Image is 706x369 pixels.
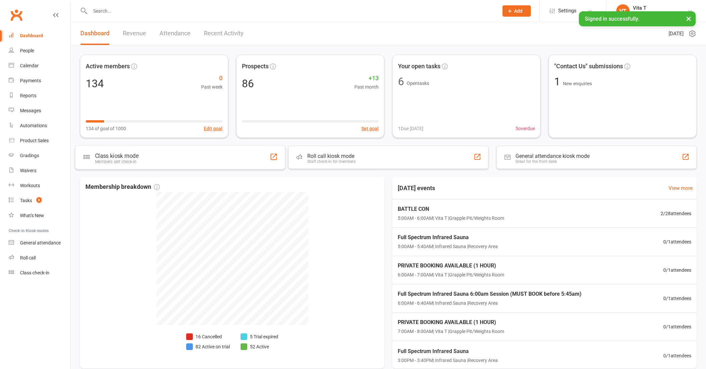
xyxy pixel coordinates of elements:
span: +13 [354,74,379,83]
a: What's New [9,208,70,223]
span: Full Spectrum Infrared Sauna 6:00am Session (MUST BOOK before 5:45am) [398,290,582,298]
span: Add [514,8,522,14]
a: Calendar [9,58,70,73]
span: New enquiries [563,81,592,86]
a: Reports [9,88,70,103]
span: 134 of goal of 1000 [86,125,126,132]
span: Prospects [242,62,269,71]
div: VT [616,4,630,18]
a: View more [669,184,693,192]
a: General attendance kiosk mode [9,235,70,250]
h3: [DATE] events [392,182,440,194]
span: Open tasks [407,81,429,86]
span: 0 / 1 attendees [663,266,691,274]
a: Dashboard [9,28,70,43]
div: People [20,48,34,53]
a: Payments [9,73,70,88]
div: Tasks [20,198,32,203]
span: 1 Due [DATE] [398,125,423,132]
div: Messages [20,108,41,113]
span: Your open tasks [398,62,440,71]
div: What's New [20,213,44,218]
span: 5:00AM - 6:00AM | Vita T | Grapple Pit/Weights Room [398,214,504,222]
div: Reports [20,93,36,98]
div: Payments [20,78,41,83]
div: 86 [242,78,254,89]
li: 52 Active [241,343,278,350]
div: Vita T [633,5,672,11]
div: 134 [86,78,104,89]
span: 0 [201,74,223,83]
span: 0 / 1 attendees [663,323,691,330]
span: 6:00AM - 7:00AM | Vita T | Grapple Pit/Weights Room [398,271,504,278]
div: Automations [20,123,47,128]
a: Attendance [159,22,191,45]
a: Dashboard [80,22,109,45]
a: Waivers [9,163,70,178]
li: 5 Trial expired [241,333,278,340]
div: Workouts [20,183,40,188]
div: Members self check-in [95,159,138,164]
div: Gradings [20,153,39,158]
button: Set goal [361,125,379,132]
span: Full Spectrum Infrared Sauna [398,233,498,242]
div: Roll call kiosk mode [307,153,356,159]
span: 5 overdue [515,125,535,132]
div: General attendance kiosk mode [515,153,590,159]
button: Add [502,5,531,17]
span: 5:00AM - 5:40AM | Infrared Sauna | Recovery Area [398,243,498,250]
a: Roll call [9,250,70,265]
a: Class kiosk mode [9,265,70,280]
div: Dashboard [20,33,43,38]
span: Past month [354,83,379,91]
span: Full Spectrum Infrared Sauna [398,347,498,355]
a: Automations [9,118,70,133]
span: 0 / 1 attendees [663,238,691,245]
a: Revenue [123,22,146,45]
div: General attendance [20,240,61,245]
div: Waivers [20,168,36,173]
span: [DATE] [669,30,684,38]
span: PRIVATE BOOKING AVAILABLE (1 HOUR) [398,261,504,270]
span: Active members [86,62,130,71]
span: Past week [201,83,223,91]
div: Product Sales [20,138,49,143]
span: Signed in successfully. [585,16,639,22]
li: 82 Active on trial [186,343,230,350]
span: BATTLE CON [398,205,504,213]
span: 2 / 28 attendees [661,210,691,217]
div: Class check-in [20,270,49,275]
span: PRIVATE BOOKING AVAILABLE (1 HOUR) [398,318,504,327]
div: Great for the front desk [515,159,590,164]
a: Recent Activity [204,22,244,45]
span: 6:00AM - 6:40AM | Infrared Sauna | Recovery Area [398,299,582,307]
div: Southpac Strength [633,11,672,17]
div: Calendar [20,63,39,68]
span: "Contact Us" submissions [554,62,623,71]
a: People [9,43,70,58]
a: Tasks 6 [9,193,70,208]
span: 1 [554,75,563,88]
input: Search... [88,6,494,16]
div: Staff check-in for members [307,159,356,164]
a: Product Sales [9,133,70,148]
div: 6 [398,76,404,87]
button: Edit goal [204,125,223,132]
span: 3:00PM - 3:40PM | Infrared Sauna | Recovery Area [398,357,498,364]
span: Membership breakdown [85,182,160,192]
span: 6 [36,197,42,203]
span: Settings [558,3,577,18]
span: 7:00AM - 8:00AM | Vita T | Grapple Pit/Weights Room [398,328,504,335]
div: Class kiosk mode [95,153,138,159]
a: Clubworx [8,7,25,23]
a: Messages [9,103,70,118]
button: × [683,11,695,26]
li: 16 Cancelled [186,333,230,340]
div: Roll call [20,255,36,260]
a: Workouts [9,178,70,193]
span: 0 / 1 attendees [663,295,691,302]
a: Gradings [9,148,70,163]
span: 0 / 1 attendees [663,352,691,359]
